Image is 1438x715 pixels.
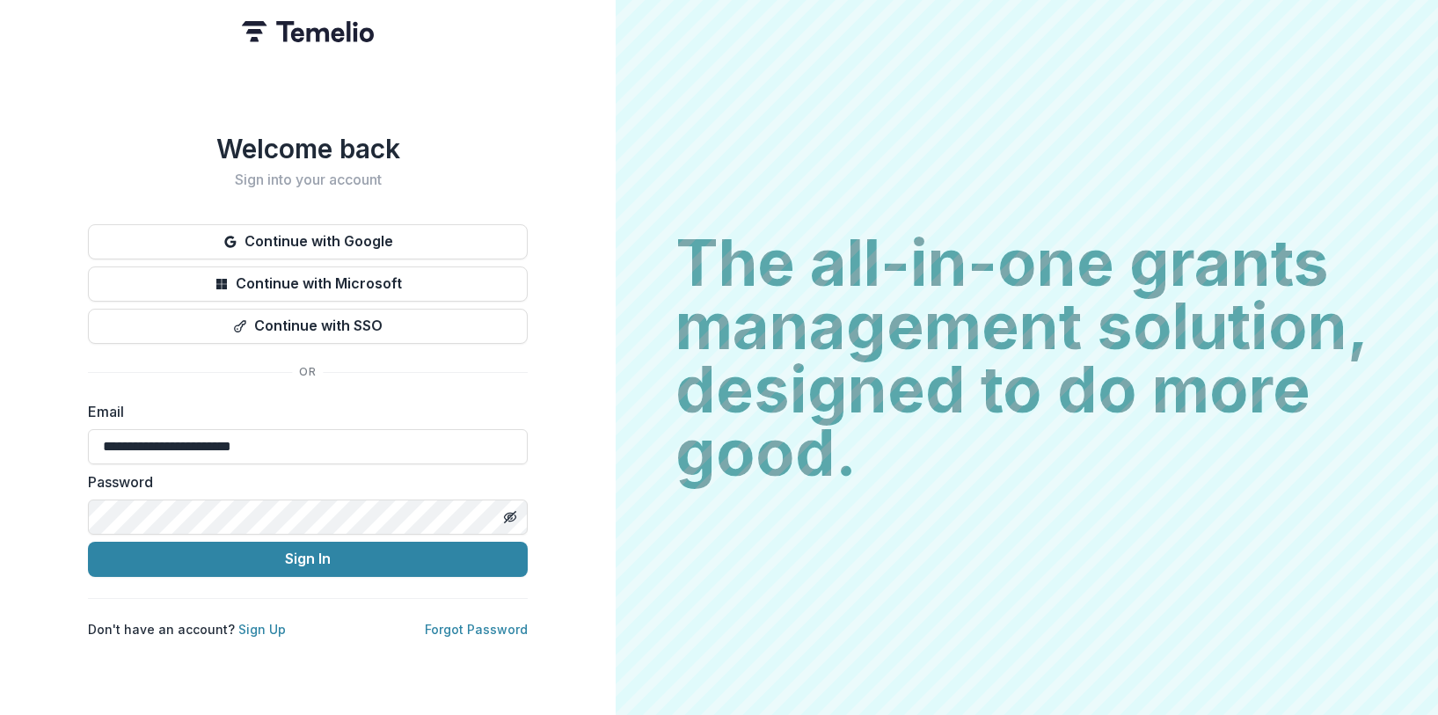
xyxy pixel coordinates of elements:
img: Temelio [242,21,374,42]
button: Continue with SSO [88,309,528,344]
h1: Welcome back [88,133,528,164]
a: Forgot Password [425,622,528,637]
a: Sign Up [238,622,286,637]
button: Continue with Microsoft [88,266,528,302]
label: Password [88,471,517,492]
button: Sign In [88,542,528,577]
button: Continue with Google [88,224,528,259]
h2: Sign into your account [88,171,528,188]
label: Email [88,401,517,422]
button: Toggle password visibility [496,503,524,531]
p: Don't have an account? [88,620,286,638]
